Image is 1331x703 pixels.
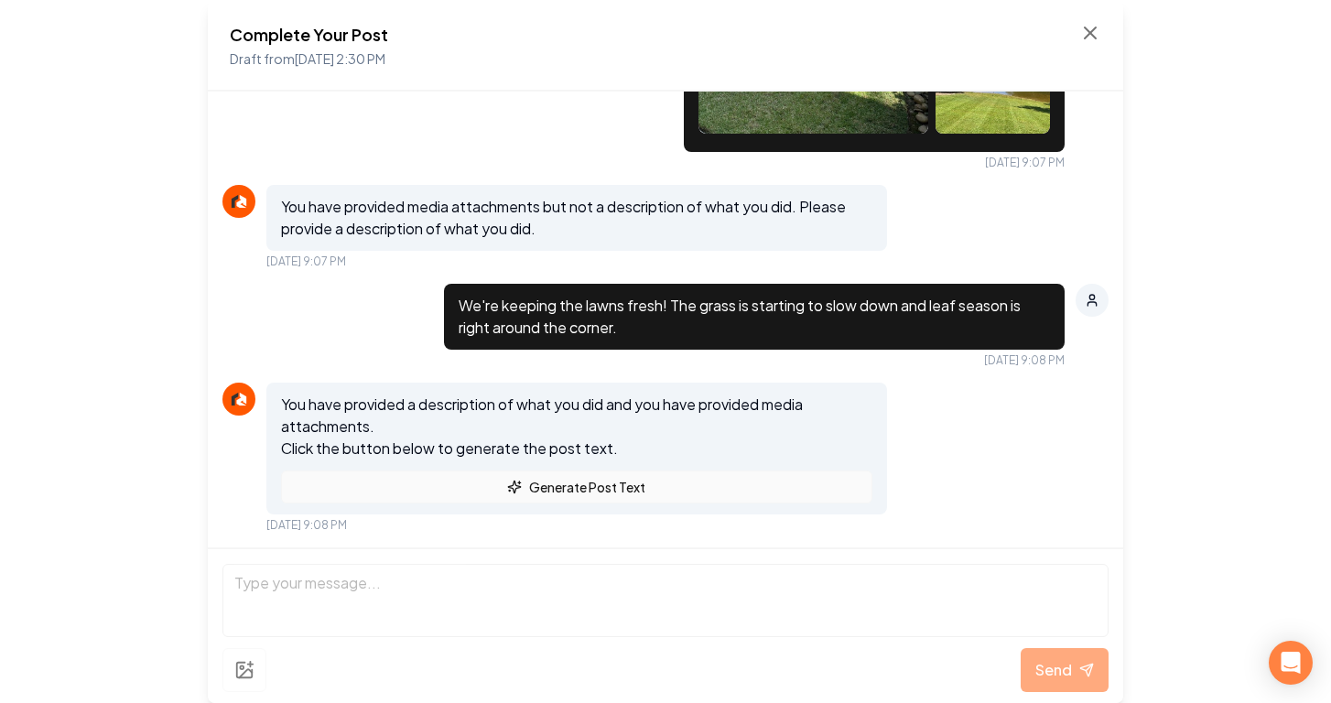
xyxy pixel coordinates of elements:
p: We're keeping the lawns fresh! The grass is starting to slow down and leaf season is right around... [459,295,1050,339]
p: You have provided media attachments but not a description of what you did. Please provide a descr... [281,196,872,240]
h2: Complete Your Post [230,22,388,48]
span: [DATE] 9:08 PM [266,518,347,533]
img: Rebolt Logo [228,190,250,212]
div: Open Intercom Messenger [1269,641,1313,685]
button: Generate Post Text [281,470,872,503]
span: [DATE] 9:07 PM [266,254,346,269]
span: [DATE] 9:07 PM [985,156,1065,170]
span: Draft from [DATE] 2:30 PM [230,50,385,67]
p: You have provided a description of what you did and you have provided media attachments. Click th... [281,394,872,460]
img: Rebolt Logo [228,388,250,410]
span: [DATE] 9:08 PM [984,353,1065,368]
